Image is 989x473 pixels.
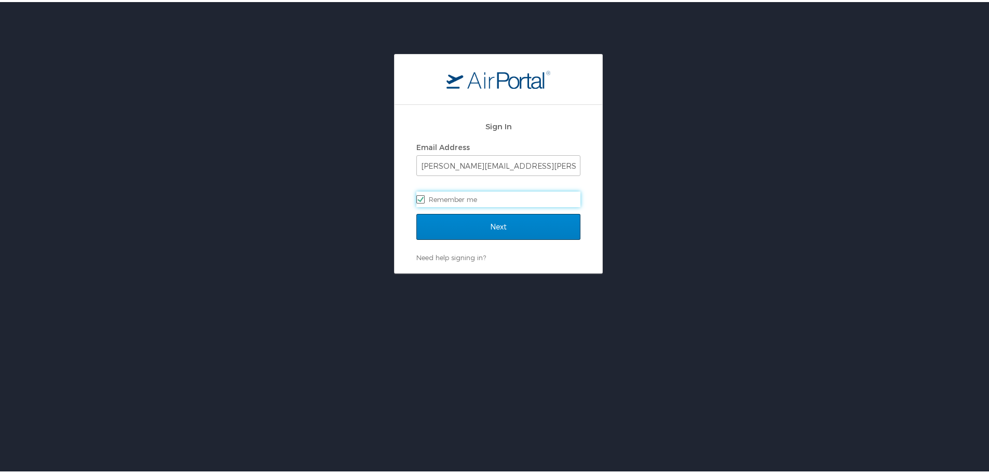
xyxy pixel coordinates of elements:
img: logo [446,68,550,87]
h2: Sign In [416,118,580,130]
a: Need help signing in? [416,251,486,260]
label: Email Address [416,141,470,150]
input: Next [416,212,580,238]
label: Remember me [416,190,580,205]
